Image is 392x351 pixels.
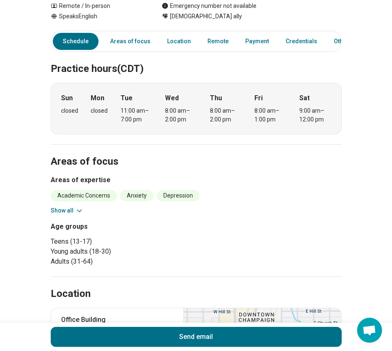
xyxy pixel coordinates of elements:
[240,33,274,50] a: Payment
[210,93,222,103] strong: Thu
[51,135,342,169] h2: Areas of focus
[121,106,153,124] div: 11:00 am – 7:00 pm
[281,33,322,50] a: Credentials
[299,93,310,103] strong: Sat
[51,12,145,21] div: Speaks English
[51,247,193,257] li: Young adults (18-30)
[51,237,193,247] li: Teens (13-17)
[165,93,179,103] strong: Wed
[170,12,242,21] span: [DEMOGRAPHIC_DATA] ally
[157,190,200,201] li: Depression
[51,327,342,347] button: Send email
[51,175,342,185] h3: Areas of expertise
[162,33,196,50] a: Location
[51,206,84,215] button: Show all
[120,190,153,201] li: Anxiety
[299,106,331,124] div: 9:00 am – 12:00 pm
[51,42,342,76] h2: Practice hours (CDT)
[165,106,197,124] div: 8:00 am – 2:00 pm
[254,93,263,103] strong: Fri
[91,93,104,103] strong: Mon
[91,106,108,115] div: closed
[162,2,256,10] div: Emergency number not available
[51,190,117,201] li: Academic Concerns
[61,106,78,115] div: closed
[51,222,193,232] h3: Age groups
[51,257,193,267] li: Adults (31-64)
[202,33,234,50] a: Remote
[210,106,242,124] div: 8:00 am – 2:00 pm
[51,2,145,10] div: Remote / In-person
[51,83,342,134] div: When does the program meet?
[121,93,133,103] strong: Tue
[51,287,91,301] h2: Location
[254,106,286,124] div: 8:00 am – 1:00 pm
[105,33,155,50] a: Areas of focus
[61,93,73,103] strong: Sun
[61,315,174,325] p: Office Building
[53,33,99,50] a: Schedule
[357,318,382,343] div: Open chat
[329,33,359,50] a: Other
